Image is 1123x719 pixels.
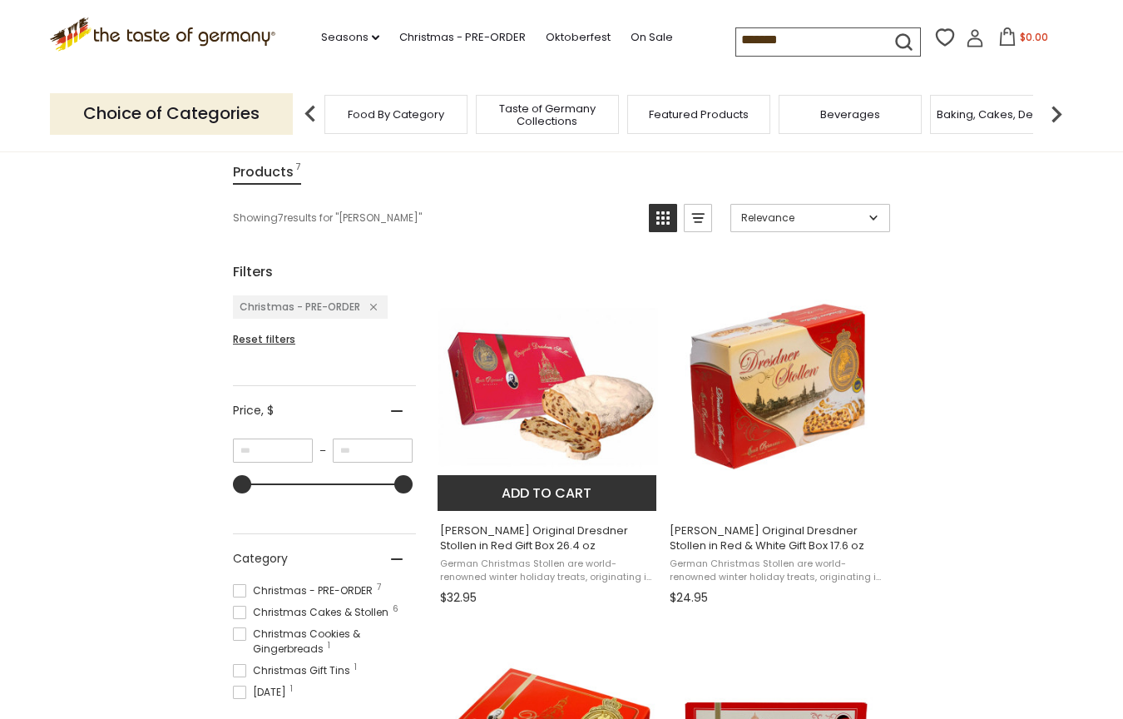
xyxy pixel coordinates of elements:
[233,685,291,700] span: [DATE]
[820,108,880,121] a: Beverages
[233,204,636,232] div: Showing results for " "
[295,161,301,183] span: 7
[233,261,273,282] span: Filters
[294,97,327,131] img: previous arrow
[438,276,658,497] img: Emil Reimann Original Dresdner Stollen in Red Gift Box 26.4 oz
[1020,30,1048,44] span: $0.00
[233,161,301,185] a: View Products Tab
[233,332,295,346] span: Reset filters
[631,28,673,47] a: On Sale
[438,261,658,611] a: Emil Reimann Original Dresdner Stollen in Red Gift Box 26.4 oz
[278,211,284,226] b: 7
[546,28,611,47] a: Oktoberfest
[290,685,293,693] span: 1
[399,28,526,47] a: Christmas - PRE-ORDER
[667,276,888,497] img: Emil Reimann Dresdner Stollen Red & White Gift Box
[741,211,863,226] span: Relevance
[937,108,1066,121] a: Baking, Cakes, Desserts
[1040,97,1073,131] img: next arrow
[50,93,293,134] p: Choice of Categories
[670,558,885,583] span: German Christmas Stollen are world-renowned winter holiday treats, originating in the 14th centur...
[730,204,890,232] a: Sort options
[987,27,1058,52] button: $0.00
[440,558,655,583] span: German Christmas Stollen are world-renowned winter holiday treats, originating in the 14th centur...
[649,108,749,121] a: Featured Products
[670,523,885,553] span: [PERSON_NAME] Original Dresdner Stollen in Red & White Gift Box 17.6 oz
[354,663,357,672] span: 1
[233,550,288,568] span: Category
[649,204,677,232] a: View grid mode
[684,204,712,232] a: View list mode
[438,475,656,511] button: Add to cart
[440,589,477,607] span: $32.95
[321,28,379,47] a: Seasons
[233,663,355,678] span: Christmas Gift Tins
[233,332,416,347] li: Reset filters
[313,444,333,459] span: –
[481,102,614,127] a: Taste of Germany Collections
[328,642,330,650] span: 1
[233,605,393,620] span: Christmas Cakes & Stollen
[440,523,655,553] span: [PERSON_NAME] Original Dresdner Stollen in Red Gift Box 26.4 oz
[240,300,360,314] span: Christmas - PRE-ORDER
[377,583,381,592] span: 7
[261,402,274,419] span: , $
[233,402,274,419] span: Price
[393,605,398,613] span: 6
[667,261,888,611] a: Emil Reimann Original Dresdner Stollen in Red & White Gift Box 17.6 oz
[348,108,444,121] a: Food By Category
[233,583,378,598] span: Christmas - PRE-ORDER
[233,627,416,657] span: Christmas Cookies & Gingerbreads
[670,589,708,607] span: $24.95
[360,300,377,315] div: Remove filter: Christmas - PRE-ORDER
